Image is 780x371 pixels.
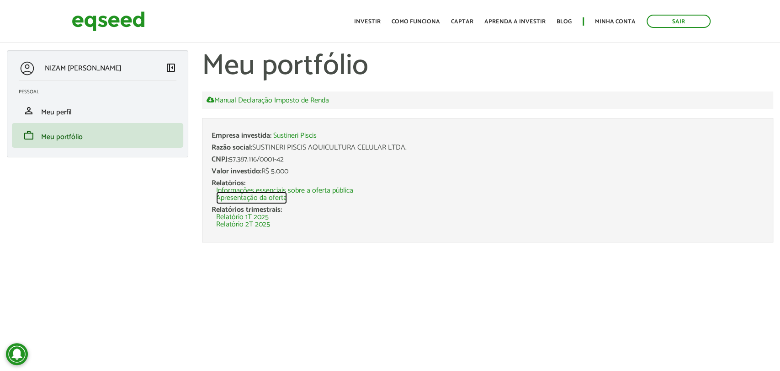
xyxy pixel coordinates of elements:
img: EqSeed [72,9,145,33]
span: CNPJ: [212,153,229,166]
li: Meu portfólio [12,123,183,148]
a: Apresentação da oferta [216,194,287,202]
span: Razão social: [212,141,252,154]
a: Relatório 1T 2025 [216,214,269,221]
a: Relatório 2T 2025 [216,221,270,228]
span: Empresa investida: [212,129,271,142]
a: Investir [354,19,381,25]
p: NIZAM [PERSON_NAME] [45,64,122,73]
span: Relatórios trimestrais: [212,204,282,216]
a: Manual Declaração Imposto de Renda [207,96,329,104]
div: R$ 5.000 [212,168,764,175]
span: Meu perfil [41,106,72,118]
div: 57.387.116/0001-42 [212,156,764,163]
a: Colapsar menu [165,62,176,75]
a: Sustineri Piscis [273,132,317,140]
span: person [23,105,34,116]
a: Sair [647,15,711,28]
a: personMeu perfil [19,105,176,116]
a: Blog [557,19,572,25]
span: Meu portfólio [41,131,83,143]
a: Como funciona [392,19,440,25]
h2: Pessoal [19,89,183,95]
li: Meu perfil [12,98,183,123]
h1: Meu portfólio [202,50,773,82]
a: Aprenda a investir [484,19,546,25]
span: Valor investido: [212,165,261,177]
div: SUSTINERI PISCIS AQUICULTURA CELULAR LTDA. [212,144,764,151]
a: Minha conta [595,19,636,25]
a: Captar [451,19,473,25]
span: work [23,130,34,141]
a: workMeu portfólio [19,130,176,141]
span: left_panel_close [165,62,176,73]
span: Relatórios: [212,177,245,189]
a: Informações essenciais sobre a oferta pública [216,187,353,194]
